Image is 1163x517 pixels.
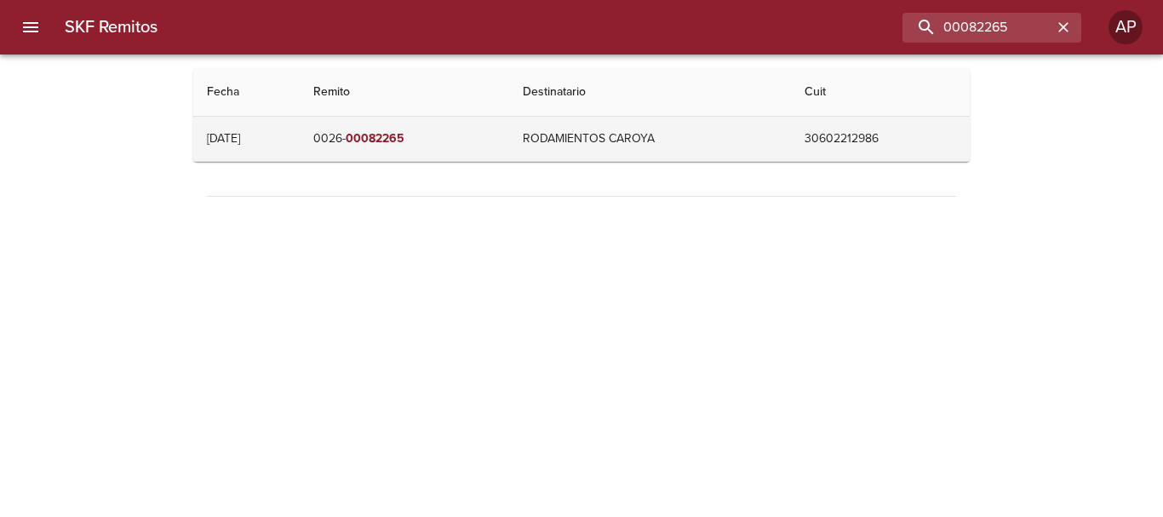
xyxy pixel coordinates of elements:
td: 0026- [300,117,509,161]
em: 00082265 [346,131,404,146]
div: AP [1109,10,1143,44]
td: 30602212986 [791,117,970,161]
th: Destinatario [509,68,791,117]
button: menu [10,7,51,48]
table: Table digitalización - SKF Remitos [193,68,970,162]
div: Abrir información de usuario [1109,10,1143,44]
td: [DATE] [193,117,300,161]
input: buscar [902,13,1052,43]
th: Fecha [193,68,300,117]
th: Cuit [791,68,970,117]
td: RODAMIENTOS CAROYA [509,117,791,161]
h6: SKF Remitos [65,14,158,41]
th: Remito [300,68,509,117]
